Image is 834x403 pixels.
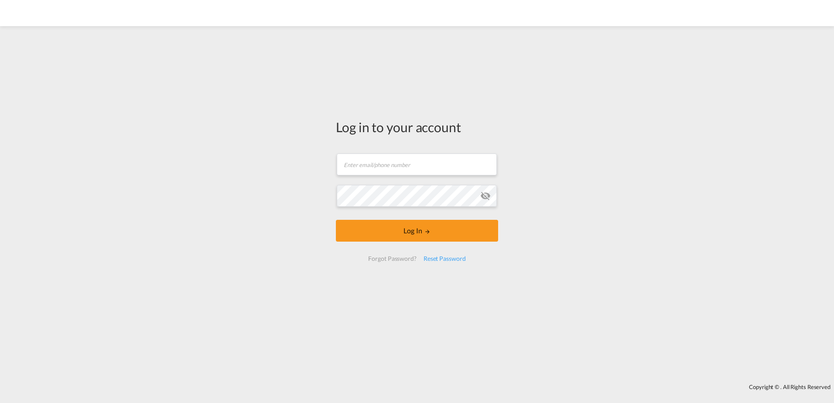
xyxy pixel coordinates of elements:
button: LOGIN [336,220,498,242]
div: Log in to your account [336,118,498,136]
md-icon: icon-eye-off [480,191,491,201]
div: Reset Password [420,251,469,266]
div: Forgot Password? [365,251,420,266]
input: Enter email/phone number [337,154,497,175]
